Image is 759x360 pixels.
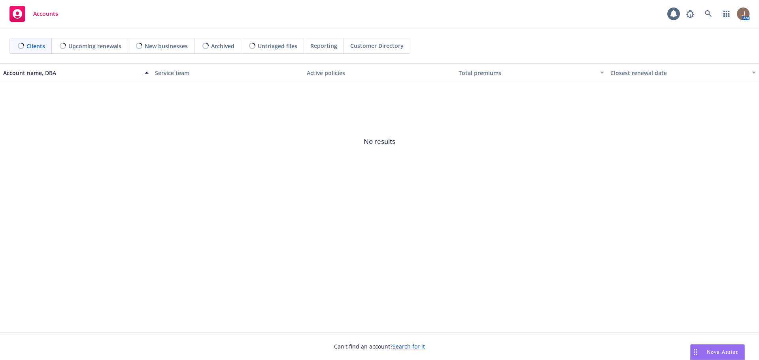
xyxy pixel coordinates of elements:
img: photo [737,8,750,20]
button: Total premiums [455,63,607,82]
a: Report a Bug [682,6,698,22]
span: Archived [211,42,234,50]
div: Account name, DBA [3,69,140,77]
a: Accounts [6,3,61,25]
div: Closest renewal date [610,69,747,77]
span: Reporting [310,41,337,50]
span: New businesses [145,42,188,50]
span: Clients [26,42,45,50]
span: Upcoming renewals [68,42,121,50]
div: Drag to move [691,345,700,360]
a: Switch app [719,6,734,22]
a: Search for it [393,343,425,350]
span: Nova Assist [707,349,738,355]
button: Nova Assist [690,344,745,360]
span: Untriaged files [258,42,297,50]
button: Active policies [304,63,455,82]
button: Service team [152,63,304,82]
div: Total premiums [459,69,595,77]
a: Search [700,6,716,22]
span: Customer Directory [350,41,404,50]
span: Accounts [33,11,58,17]
span: Can't find an account? [334,342,425,351]
div: Active policies [307,69,452,77]
div: Service team [155,69,300,77]
button: Closest renewal date [607,63,759,82]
